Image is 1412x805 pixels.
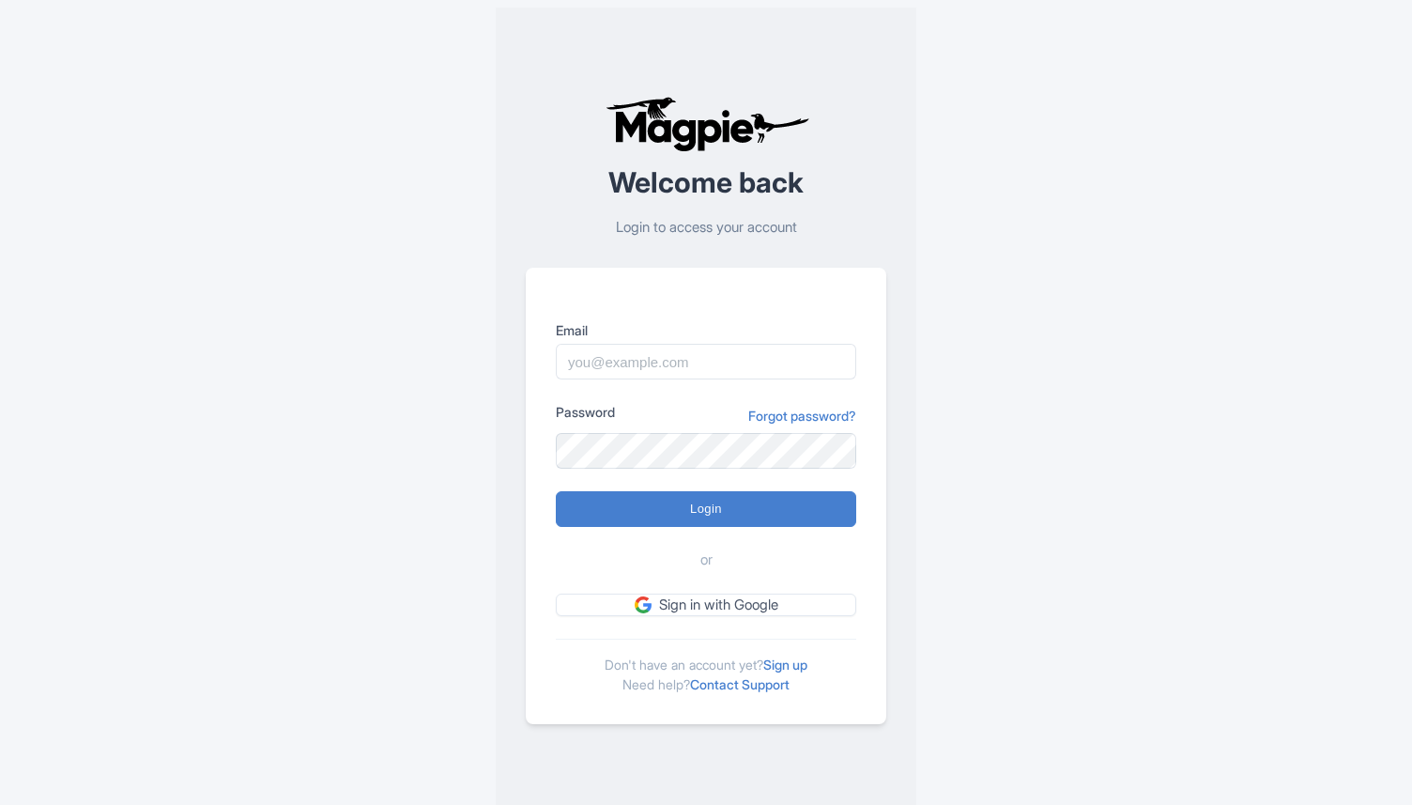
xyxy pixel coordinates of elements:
[556,491,856,527] input: Login
[556,344,856,379] input: you@example.com
[526,167,886,198] h2: Welcome back
[700,550,713,571] span: or
[556,639,856,694] div: Don't have an account yet? Need help?
[601,96,812,152] img: logo-ab69f6fb50320c5b225c76a69d11143b.png
[556,320,856,340] label: Email
[763,657,807,673] a: Sign up
[690,676,790,692] a: Contact Support
[526,217,886,239] p: Login to access your account
[556,594,856,617] a: Sign in with Google
[748,406,856,426] a: Forgot password?
[556,402,615,422] label: Password
[635,596,652,613] img: google.svg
